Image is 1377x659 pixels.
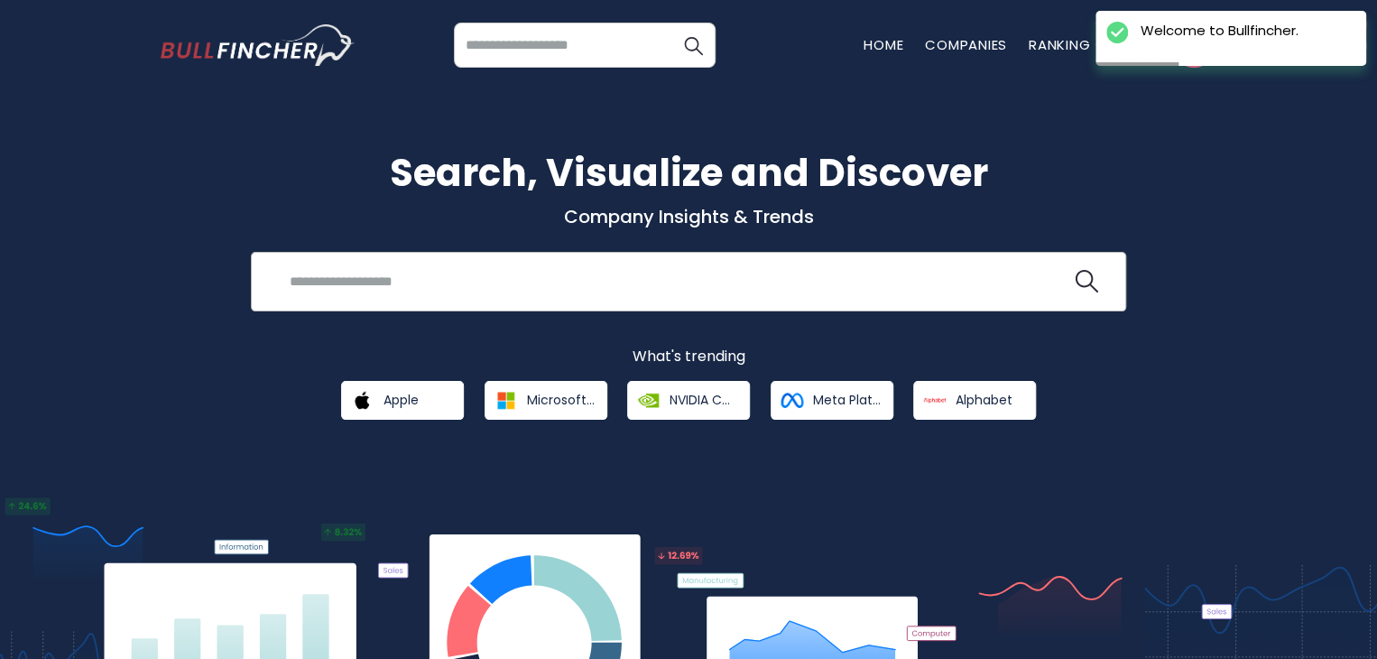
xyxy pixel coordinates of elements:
[864,35,903,54] a: Home
[670,392,737,408] span: NVIDIA Corporation
[384,392,419,408] span: Apple
[1141,22,1298,40] div: Welcome to Bullfincher.
[161,348,1216,367] p: What's trending
[925,35,1007,54] a: Companies
[161,205,1216,228] p: Company Insights & Trends
[161,24,355,66] img: bullfincher logo
[527,392,595,408] span: Microsoft Corporation
[485,381,607,420] a: Microsoft Corporation
[956,392,1012,408] span: Alphabet
[1029,35,1090,54] a: Ranking
[813,392,881,408] span: Meta Platforms
[771,381,893,420] a: Meta Platforms
[161,144,1216,201] h1: Search, Visualize and Discover
[161,24,355,66] a: Go to homepage
[670,23,716,68] button: Search
[1075,270,1098,293] img: search icon
[627,381,750,420] a: NVIDIA Corporation
[341,381,464,420] a: Apple
[913,381,1036,420] a: Alphabet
